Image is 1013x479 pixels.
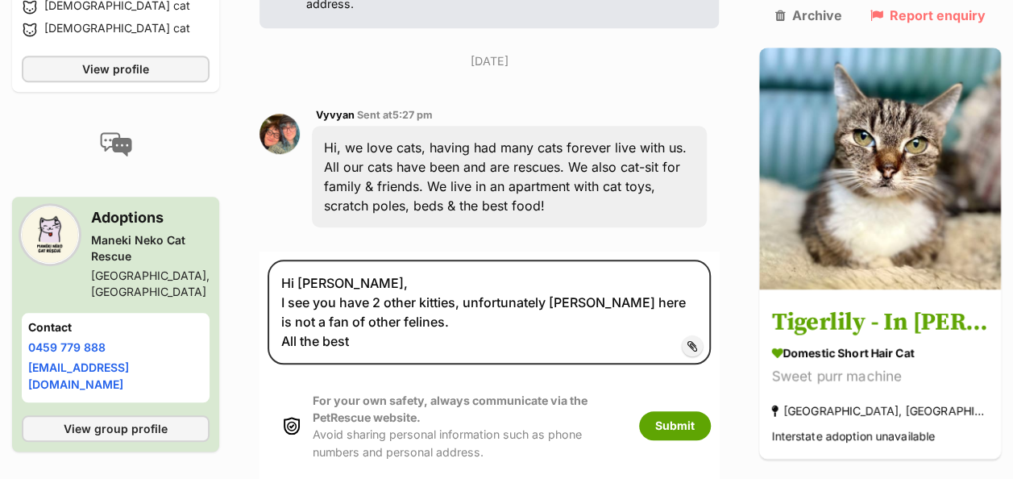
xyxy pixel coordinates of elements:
a: View group profile [22,415,210,442]
button: Submit [639,411,711,440]
img: Maneki Neko Cat Rescue profile pic [22,206,78,263]
a: 0459 779 888 [28,340,106,354]
a: Archive [775,8,842,23]
span: Interstate adoption unavailable [771,429,935,443]
span: 5:27 pm [392,109,433,121]
div: Maneki Neko Cat Rescue [91,232,210,264]
a: [EMAIL_ADDRESS][DOMAIN_NAME] [28,360,129,391]
img: Tigerlily - In foster care in Carlton North [759,47,1001,289]
div: Sweet purr machine [771,365,989,387]
a: Tigerlily - In [PERSON_NAME] care in [GEOGRAPHIC_DATA] Domestic Short Hair Cat Sweet purr machine... [759,292,1001,459]
div: Domestic Short Hair Cat [771,344,989,361]
p: Avoid sharing personal information such as phone numbers and personal address. [313,392,623,460]
h3: Adoptions [91,206,210,229]
div: [GEOGRAPHIC_DATA], [GEOGRAPHIC_DATA] [771,399,989,421]
h4: Contact [28,319,203,335]
div: Hi, we love cats, having had many cats forever live with us. All our cats have been and are rescu... [312,126,707,227]
span: View group profile [64,420,168,437]
img: Vyvyan profile pic [259,114,300,154]
p: [DATE] [259,52,719,69]
h3: Tigerlily - In [PERSON_NAME] care in [GEOGRAPHIC_DATA] [771,304,989,340]
img: conversation-icon-4a6f8262b818ee0b60e3300018af0b2d0b884aa5de6e9bcb8d3d4eeb1a70a7c4.svg [100,132,132,156]
li: [DEMOGRAPHIC_DATA] cat [22,20,210,40]
a: View profile [22,56,210,82]
span: Vyvyan [316,109,355,121]
strong: For your own safety, always communicate via the PetRescue website. [313,394,587,424]
span: View profile [82,60,149,77]
span: Sent at [357,109,433,121]
a: Report enquiry [870,8,985,23]
div: [GEOGRAPHIC_DATA], [GEOGRAPHIC_DATA] [91,268,210,300]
